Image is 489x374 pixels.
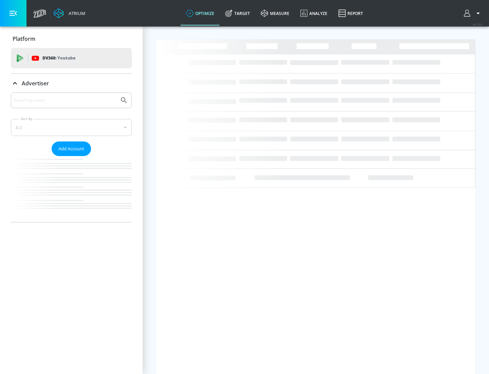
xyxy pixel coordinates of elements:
[11,92,132,222] div: Advertiser
[14,96,116,105] input: Search by name
[295,1,333,26] a: Analyze
[42,54,75,62] p: DV360:
[473,22,482,26] span: v 4.19.0
[181,1,220,26] a: optimize
[13,35,35,42] p: Platform
[52,141,91,156] button: Add Account
[66,10,85,16] div: Atrium
[58,145,84,153] span: Add Account
[54,8,85,18] a: Atrium
[57,54,75,62] p: Youtube
[11,156,132,222] nav: list of Advertiser
[19,117,34,121] label: Sort By
[22,80,49,87] p: Advertiser
[333,1,368,26] a: Report
[255,1,295,26] a: measure
[11,29,132,48] div: Platform
[11,48,132,68] div: DV360: Youtube
[11,74,132,93] div: Advertiser
[220,1,255,26] a: Target
[11,119,132,136] div: A-Z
